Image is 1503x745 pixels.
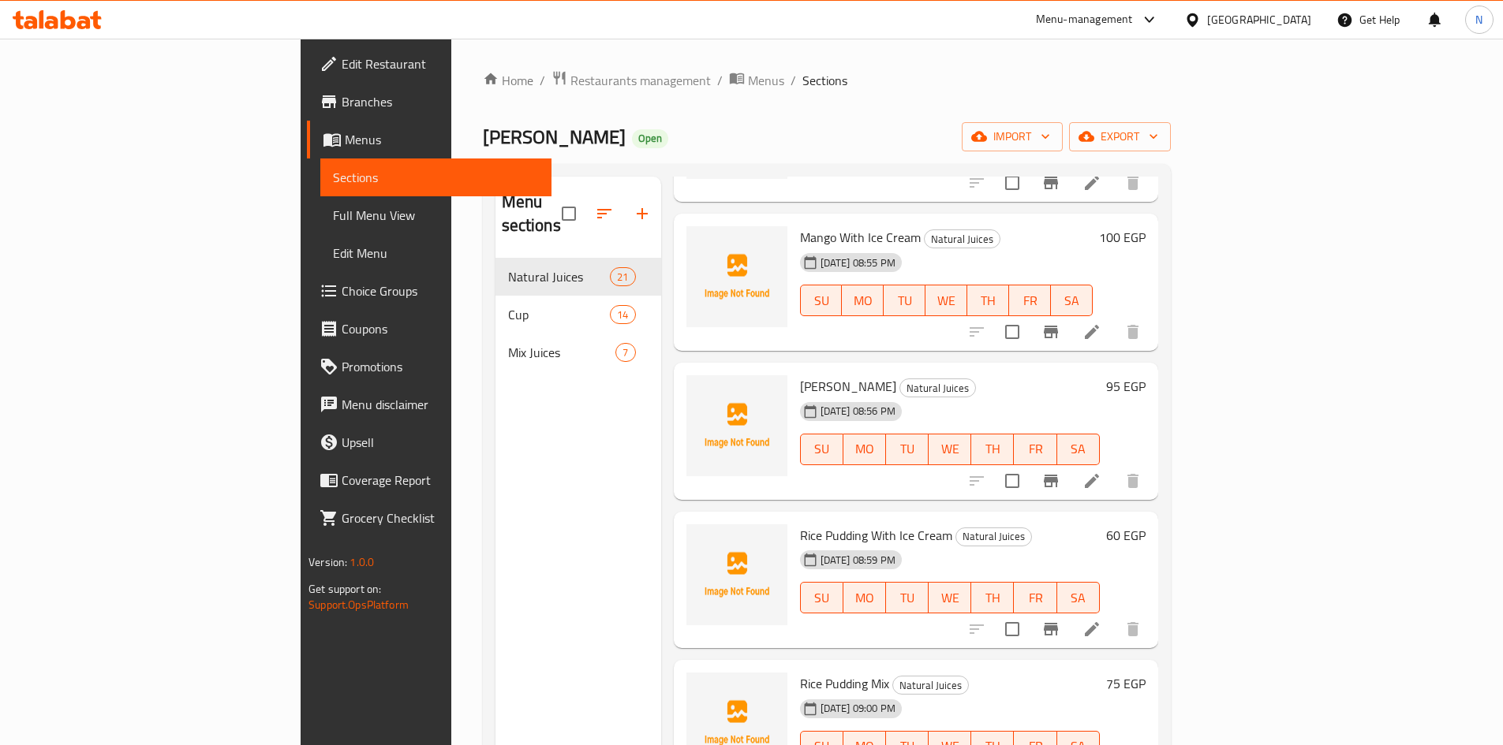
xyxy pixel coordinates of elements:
span: import [974,127,1050,147]
img: Mango With Ice Cream [686,226,787,327]
div: Cup14 [495,296,661,333]
span: Menu disclaimer [342,395,539,414]
button: MO [843,434,886,465]
span: TH [978,438,1008,460]
span: Natural Juices [956,527,1031,546]
a: Menus [307,121,551,158]
div: items [610,305,635,324]
div: Natural Juices [899,378,976,397]
span: [PERSON_NAME] [483,119,626,155]
a: Menus [729,70,784,91]
span: Full Menu View [333,206,539,225]
span: TU [892,438,922,460]
button: TU [886,582,929,613]
img: Rice Pudding With Ice Cream [686,524,787,625]
a: Coupons [307,310,551,348]
span: Menus [345,130,539,149]
a: Restaurants management [551,70,711,91]
button: TH [971,434,1014,465]
button: MO [842,285,884,316]
button: Branch-specific-item [1032,610,1070,648]
div: items [610,267,635,286]
li: / [717,71,723,90]
span: TH [974,289,1003,312]
span: Sort sections [585,195,623,233]
button: FR [1014,582,1056,613]
div: Natural Juices21 [495,258,661,296]
button: SU [800,434,843,465]
a: Upsell [307,423,551,461]
button: SU [800,582,843,613]
button: WE [929,434,971,465]
span: SU [807,587,837,609]
span: MO [850,587,880,609]
a: Choice Groups [307,272,551,310]
div: Natural Juices [892,676,969,695]
span: Sections [333,168,539,187]
span: Select all sections [552,197,585,230]
span: [DATE] 08:56 PM [814,404,902,419]
span: Coverage Report [342,471,539,490]
button: FR [1014,434,1056,465]
span: WE [935,587,965,609]
span: export [1082,127,1158,147]
li: / [791,71,796,90]
span: [DATE] 08:59 PM [814,553,902,568]
span: WE [932,289,961,312]
button: WE [929,582,971,613]
button: Branch-specific-item [1032,164,1070,202]
div: items [615,343,635,362]
a: Support.OpsPlatform [308,594,409,615]
a: Promotions [307,348,551,386]
div: Menu-management [1036,10,1133,29]
span: 21 [611,270,634,285]
button: TU [884,285,925,316]
a: Edit menu item [1082,322,1101,341]
span: Select to update [996,464,1029,497]
span: Select to update [996,166,1029,199]
span: Mix Juices [508,343,616,362]
span: Sections [802,71,847,90]
span: SA [1064,587,1094,609]
span: 7 [616,345,634,360]
button: Branch-specific-item [1032,462,1070,500]
span: Upsell [342,433,539,452]
span: FR [1015,289,1045,312]
span: 1.0.0 [350,552,374,572]
span: 14 [611,307,634,322]
span: [PERSON_NAME] [800,374,896,398]
div: Mix Juices7 [495,333,661,371]
span: TH [978,587,1008,609]
span: Natural Juices [508,267,611,286]
span: Select to update [996,613,1029,646]
div: Natural Juices [924,229,1000,248]
a: Edit Menu [320,234,551,272]
a: Full Menu View [320,196,551,234]
a: Edit menu item [1082,173,1101,192]
a: Branches [307,83,551,121]
span: Choice Groups [342,281,539,300]
a: Edit menu item [1082,471,1101,490]
button: delete [1114,462,1152,500]
span: MO [848,289,877,312]
span: Version: [308,552,347,572]
span: Cup [508,305,611,324]
img: Abo Lela Konbela [686,375,787,476]
button: TU [886,434,929,465]
a: Grocery Checklist [307,499,551,537]
div: Open [632,129,668,148]
span: Natural Juices [900,379,975,397]
button: TH [967,285,1009,316]
h6: 95 EGP [1106,375,1146,397]
a: Coverage Report [307,461,551,499]
h6: 60 EGP [1106,524,1146,546]
span: [DATE] 08:55 PM [814,255,902,270]
span: TU [890,289,919,312]
span: Edit Restaurant [342,54,539,73]
span: Open [632,132,668,145]
nav: breadcrumb [483,70,1171,91]
button: export [1069,122,1171,151]
button: FR [1009,285,1051,316]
